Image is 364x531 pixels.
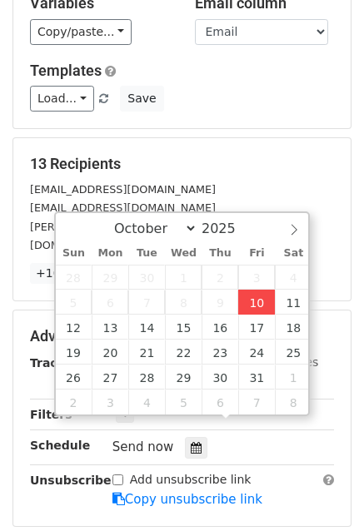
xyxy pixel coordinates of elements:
[92,365,128,390] span: October 27, 2025
[30,201,216,214] small: [EMAIL_ADDRESS][DOMAIN_NAME]
[202,290,238,315] span: October 9, 2025
[30,155,334,173] h5: 13 Recipients
[165,315,202,340] span: October 15, 2025
[275,290,312,315] span: October 11, 2025
[275,340,312,365] span: October 25, 2025
[30,183,216,196] small: [EMAIL_ADDRESS][DOMAIN_NAME]
[202,340,238,365] span: October 23, 2025
[165,365,202,390] span: October 29, 2025
[30,408,72,421] strong: Filters
[128,390,165,414] span: November 4, 2025
[197,221,257,236] input: Year
[30,19,132,45] a: Copy/paste...
[275,315,312,340] span: October 18, 2025
[30,62,102,79] a: Templates
[30,439,90,452] strong: Schedule
[92,290,128,315] span: October 6, 2025
[56,248,92,259] span: Sun
[275,265,312,290] span: October 4, 2025
[275,248,312,259] span: Sat
[202,390,238,414] span: November 6, 2025
[238,365,275,390] span: October 31, 2025
[165,265,202,290] span: October 1, 2025
[56,315,92,340] span: October 12, 2025
[130,471,252,489] label: Add unsubscribe link
[56,290,92,315] span: October 5, 2025
[165,390,202,414] span: November 5, 2025
[92,340,128,365] span: October 20, 2025
[92,248,128,259] span: Mon
[202,248,238,259] span: Thu
[165,248,202,259] span: Wed
[165,290,202,315] span: October 8, 2025
[56,390,92,414] span: November 2, 2025
[128,340,165,365] span: October 21, 2025
[56,365,92,390] span: October 26, 2025
[165,340,202,365] span: October 22, 2025
[202,365,238,390] span: October 30, 2025
[128,248,165,259] span: Tue
[92,315,128,340] span: October 13, 2025
[275,365,312,390] span: November 1, 2025
[128,265,165,290] span: September 30, 2025
[112,439,174,454] span: Send now
[30,86,94,112] a: Load...
[275,390,312,414] span: November 8, 2025
[128,365,165,390] span: October 28, 2025
[120,86,163,112] button: Save
[202,265,238,290] span: October 2, 2025
[238,290,275,315] span: October 10, 2025
[238,390,275,414] span: November 7, 2025
[56,340,92,365] span: October 19, 2025
[238,265,275,290] span: October 3, 2025
[128,290,165,315] span: October 7, 2025
[30,356,86,370] strong: Tracking
[238,248,275,259] span: Fri
[56,265,92,290] span: September 28, 2025
[112,492,262,507] a: Copy unsubscribe link
[128,315,165,340] span: October 14, 2025
[202,315,238,340] span: October 16, 2025
[238,340,275,365] span: October 24, 2025
[238,315,275,340] span: October 17, 2025
[92,390,128,414] span: November 3, 2025
[30,474,112,487] strong: Unsubscribe
[30,221,303,252] small: [PERSON_NAME][EMAIL_ADDRESS][PERSON_NAME][DOMAIN_NAME]
[92,265,128,290] span: September 29, 2025
[30,327,334,345] h5: Advanced
[30,263,100,284] a: +10 more
[281,451,364,531] iframe: Chat Widget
